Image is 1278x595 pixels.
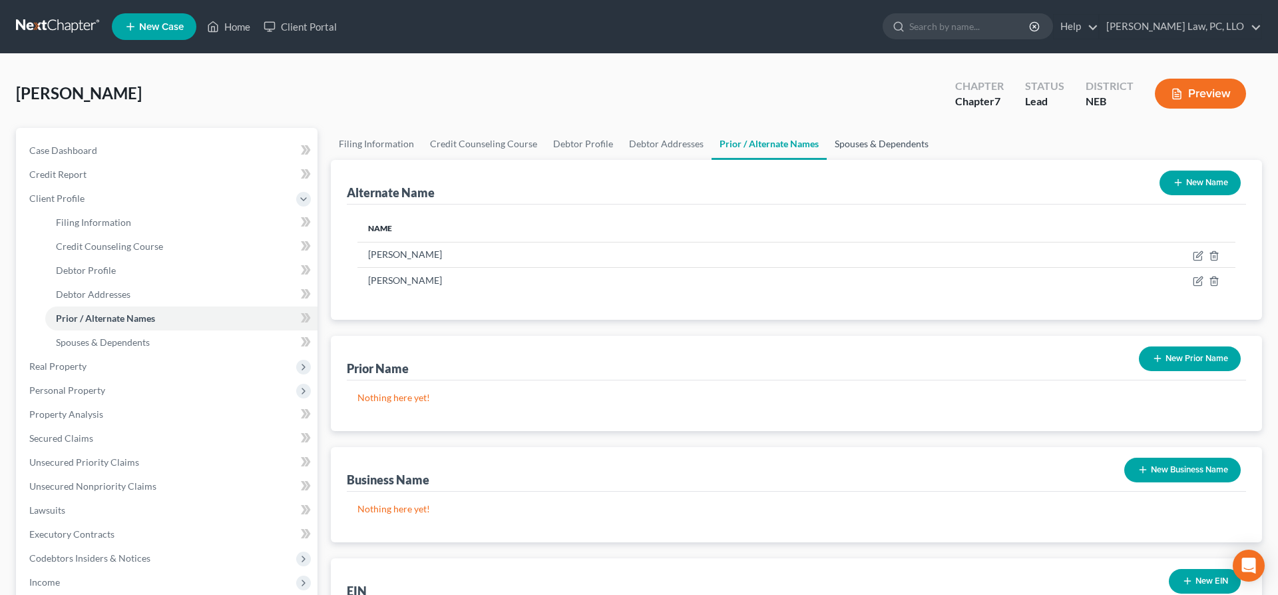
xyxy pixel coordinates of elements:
a: [PERSON_NAME] Law, PC, LLO [1100,15,1261,39]
a: Case Dashboard [19,139,318,163]
div: Prior Name [347,360,409,376]
span: Unsecured Nonpriority Claims [29,480,156,492]
span: Codebtors Insiders & Notices [29,552,150,564]
a: Filing Information [45,211,318,235]
button: New Name [1160,171,1241,195]
a: Prior / Alternate Names [712,128,827,160]
div: Lead [1025,94,1064,109]
th: Name [357,215,921,242]
span: Personal Property [29,384,105,396]
a: Debtor Addresses [45,283,318,306]
a: Debtor Profile [545,128,621,160]
span: Real Property [29,360,87,372]
a: Executory Contracts [19,522,318,546]
div: Alternate Name [347,185,435,201]
td: [PERSON_NAME] [357,268,921,293]
a: Help [1054,15,1098,39]
span: 7 [994,95,1000,107]
td: [PERSON_NAME] [357,242,921,267]
a: Credit Report [19,163,318,187]
span: Credit Counseling Course [56,241,163,252]
button: New Business Name [1124,458,1241,482]
div: Business Name [347,472,429,488]
span: New Case [139,22,184,32]
span: Credit Report [29,169,87,180]
div: Open Intercom Messenger [1233,550,1265,582]
a: Spouses & Dependents [827,128,937,160]
button: New EIN [1169,569,1241,594]
div: Chapter [955,79,1004,94]
input: Search by name... [909,14,1031,39]
button: Preview [1155,79,1246,109]
a: Debtor Addresses [621,128,712,160]
a: Home [200,15,257,39]
p: Nothing here yet! [357,502,1235,516]
a: Property Analysis [19,402,318,426]
span: Lawsuits [29,504,65,516]
span: Case Dashboard [29,145,97,156]
a: Secured Claims [19,426,318,450]
a: Filing Information [331,128,422,160]
div: District [1086,79,1134,94]
a: Credit Counseling Course [45,235,318,259]
div: NEB [1086,94,1134,109]
span: Secured Claims [29,432,93,444]
span: Filing Information [56,217,131,228]
span: Client Profile [29,193,85,204]
a: Debtor Profile [45,259,318,283]
span: Prior / Alternate Names [56,312,155,324]
a: Lawsuits [19,498,318,522]
a: Client Portal [257,15,343,39]
span: Spouses & Dependents [56,336,150,348]
span: Debtor Profile [56,265,116,276]
span: [PERSON_NAME] [16,83,142,103]
span: Income [29,576,60,588]
p: Nothing here yet! [357,391,1235,404]
span: Debtor Addresses [56,289,130,300]
div: Chapter [955,94,1004,109]
span: Unsecured Priority Claims [29,456,139,468]
button: New Prior Name [1139,346,1241,371]
a: Unsecured Nonpriority Claims [19,474,318,498]
a: Credit Counseling Course [422,128,545,160]
a: Spouses & Dependents [45,330,318,354]
span: Executory Contracts [29,528,114,540]
a: Unsecured Priority Claims [19,450,318,474]
span: Property Analysis [29,408,103,420]
div: Status [1025,79,1064,94]
a: Prior / Alternate Names [45,306,318,330]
